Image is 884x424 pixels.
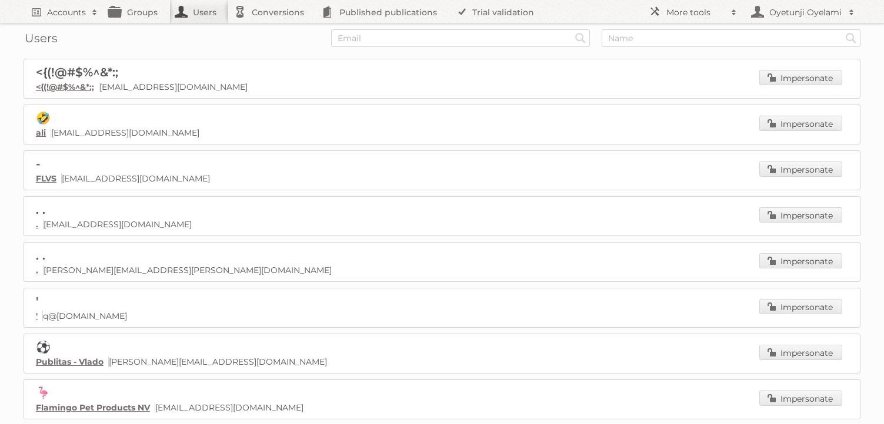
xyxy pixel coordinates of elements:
[36,265,38,275] a: .
[36,111,51,125] span: 🤣
[47,6,86,18] h2: Accounts
[36,173,56,184] a: FLVS
[36,402,848,413] p: [EMAIL_ADDRESS][DOMAIN_NAME]
[759,161,842,177] a: Impersonate
[36,157,41,171] span: -
[602,29,860,47] input: Name
[759,70,842,85] a: Impersonate
[36,65,118,79] span: <{(!@#$%^&*:;
[759,207,842,223] a: Impersonate
[36,311,848,321] p: q@[DOMAIN_NAME]
[36,82,848,92] p: [EMAIL_ADDRESS][DOMAIN_NAME]
[36,173,848,184] p: [EMAIL_ADDRESS][DOMAIN_NAME]
[36,219,38,230] a: .
[759,253,842,268] a: Impersonate
[36,356,848,367] p: [PERSON_NAME][EMAIL_ADDRESS][DOMAIN_NAME]
[36,127,46,138] a: ali
[759,345,842,360] a: Impersonate
[36,386,51,400] span: 🦩
[36,248,45,263] span: . .
[36,265,848,275] p: [PERSON_NAME][EMAIL_ADDRESS][PERSON_NAME][DOMAIN_NAME]
[36,203,45,217] span: . .
[36,127,848,138] p: [EMAIL_ADDRESS][DOMAIN_NAME]
[36,311,38,321] a: '
[331,29,590,47] input: Email
[36,219,848,230] p: [EMAIL_ADDRESS][DOMAIN_NAME]
[36,82,94,92] a: <{(!@#$%^&*:;
[572,29,589,47] input: Search
[842,29,860,47] input: Search
[36,402,150,413] a: Flamingo Pet Products NV
[766,6,843,18] h2: Oyetunji Oyelami
[36,294,38,308] span: '
[759,391,842,406] a: Impersonate
[759,299,842,314] a: Impersonate
[36,356,104,367] a: Publitas - Vlado
[666,6,725,18] h2: More tools
[36,340,51,354] span: ⚽
[759,116,842,131] a: Impersonate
